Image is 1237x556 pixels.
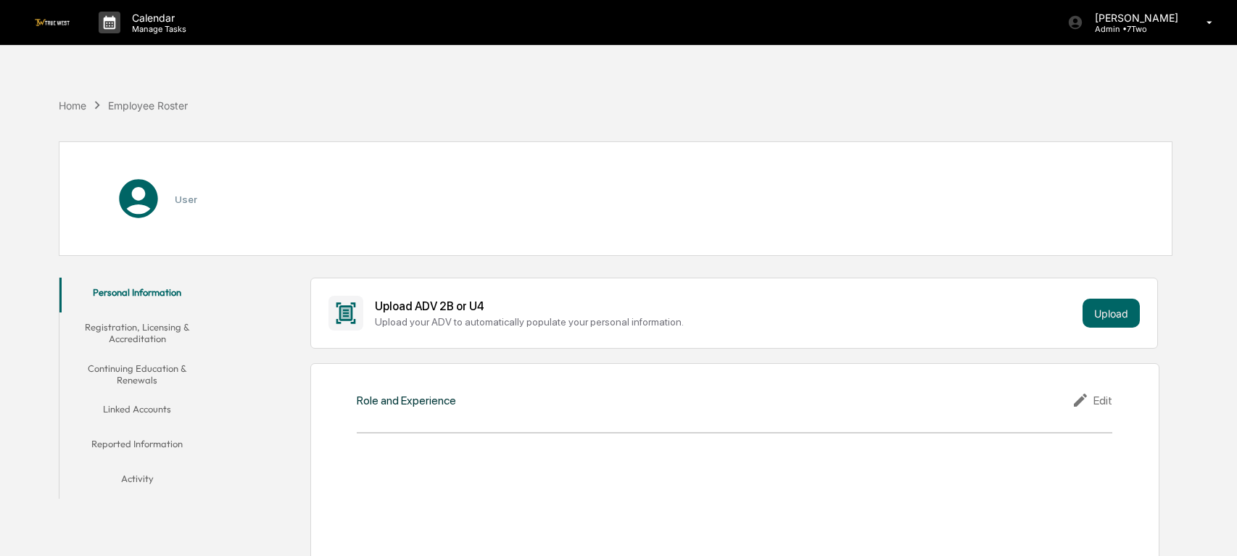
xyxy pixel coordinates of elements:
[1083,24,1186,34] p: Admin • 7Two
[1083,12,1186,24] p: [PERSON_NAME]
[175,194,197,205] h3: User
[1083,299,1140,328] button: Upload
[375,316,1077,328] div: Upload your ADV to automatically populate your personal information.
[120,24,194,34] p: Manage Tasks
[59,354,215,395] button: Continuing Education & Renewals
[59,429,215,464] button: Reported Information
[59,278,215,499] div: secondary tabs example
[1072,391,1112,409] div: Edit
[120,12,194,24] p: Calendar
[59,394,215,429] button: Linked Accounts
[59,278,215,312] button: Personal Information
[59,312,215,354] button: Registration, Licensing & Accreditation
[357,394,456,407] div: Role and Experience
[59,99,86,112] div: Home
[59,464,215,499] button: Activity
[108,99,188,112] div: Employee Roster
[375,299,1077,313] div: Upload ADV 2B or U4
[35,19,70,25] img: logo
